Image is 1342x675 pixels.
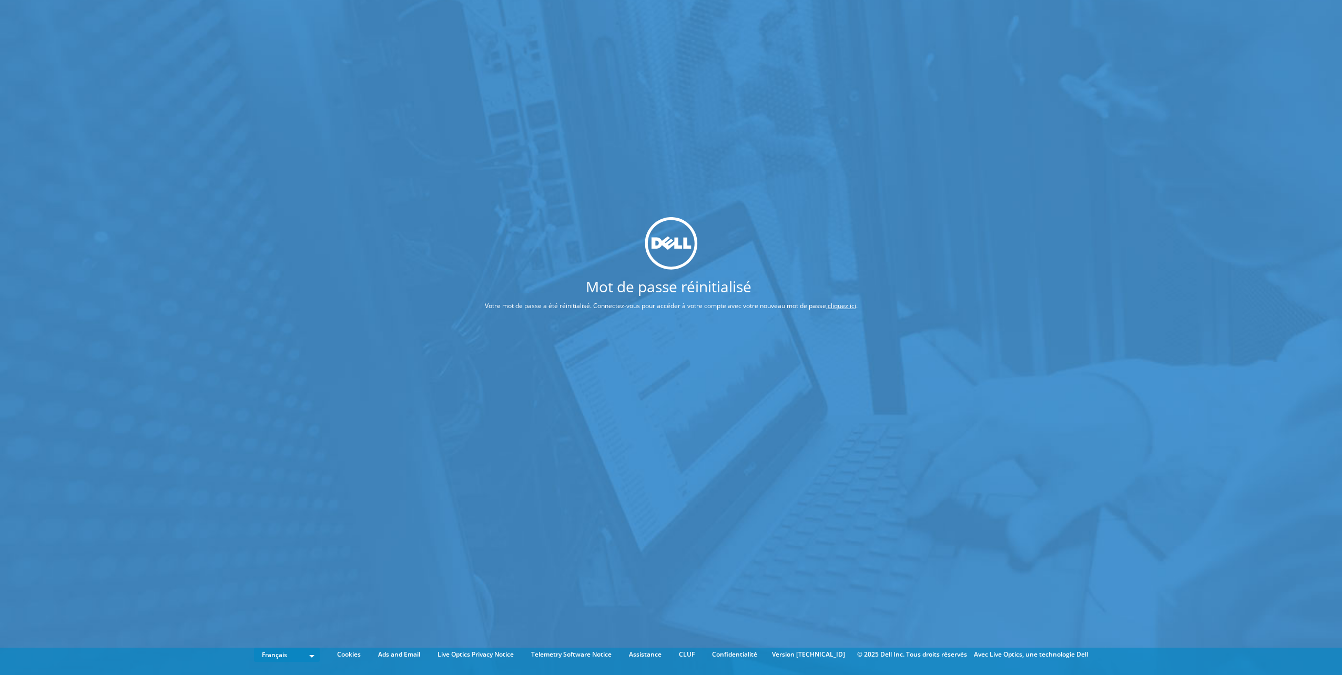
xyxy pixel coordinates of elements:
a: Telemetry Software Notice [523,649,619,660]
a: CLUF [671,649,703,660]
a: Live Optics Privacy Notice [430,649,522,660]
p: Votre mot de passe a été réinitialisé. Connectez-vous pour accéder à votre compte avec votre nouv... [445,300,897,312]
a: Confidentialité [704,649,765,660]
li: Avec Live Optics, une technologie Dell [974,649,1088,660]
li: Version [TECHNICAL_ID] [767,649,850,660]
li: © 2025 Dell Inc. Tous droits réservés [852,649,972,660]
a: Assistance [621,649,669,660]
h1: Mot de passe réinitialisé [445,279,892,294]
a: Cookies [329,649,369,660]
img: dell_svg_logo.svg [645,217,697,269]
a: Ads and Email [370,649,428,660]
a: cliquez ici [828,301,856,310]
